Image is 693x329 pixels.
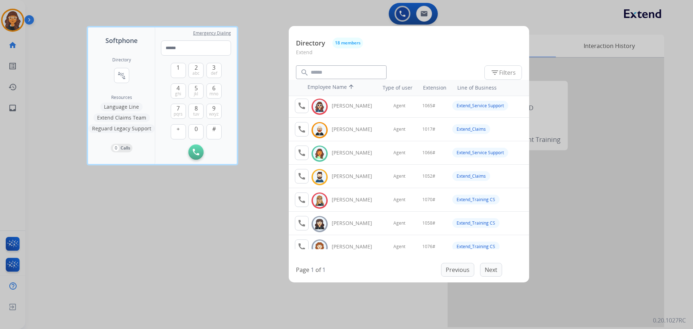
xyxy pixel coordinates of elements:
[193,111,199,117] span: tuv
[491,68,516,77] span: Filters
[296,265,309,274] p: Page
[314,101,325,112] img: avatar
[300,68,309,77] mat-icon: search
[653,316,686,325] p: 0.20.1027RC
[176,84,180,92] span: 4
[452,148,508,157] div: Extend_Service Support
[211,70,217,76] span: def
[452,171,490,181] div: Extend_Claims
[209,91,218,97] span: mno
[111,95,132,100] span: Resources
[332,173,380,180] div: [PERSON_NAME]
[296,38,325,48] p: Directory
[422,150,435,156] span: 1066#
[121,145,130,151] p: Calls
[393,103,405,109] span: Agent
[176,125,180,133] span: +
[314,218,325,230] img: avatar
[297,101,306,110] mat-icon: call
[393,126,405,132] span: Agent
[332,102,380,109] div: [PERSON_NAME]
[452,242,500,251] div: Extend_Training CS
[105,35,138,46] span: Softphone
[332,149,380,156] div: [PERSON_NAME]
[88,124,155,133] button: Reguard Legacy Support
[206,124,222,139] button: #
[422,197,435,203] span: 1070#
[195,84,198,92] span: 5
[422,103,435,109] span: 1065#
[100,103,143,111] button: Language Line
[422,173,435,179] span: 1052#
[452,101,508,111] div: Extend_Service Support
[93,113,150,122] button: Extend Claims Team
[297,148,306,157] mat-icon: call
[419,81,450,95] th: Extension
[188,124,204,139] button: 0
[393,150,405,156] span: Agent
[347,83,356,92] mat-icon: arrow_upward
[314,148,325,159] img: avatar
[314,125,325,136] img: avatar
[297,242,306,251] mat-icon: call
[491,68,499,77] mat-icon: filter_list
[315,265,321,274] p: of
[452,195,500,204] div: Extend_Training CS
[332,196,380,203] div: [PERSON_NAME]
[393,220,405,226] span: Agent
[314,242,325,253] img: avatar
[206,83,222,99] button: 6mno
[175,91,181,97] span: ghi
[297,125,306,134] mat-icon: call
[193,149,199,155] img: call-button
[332,243,380,250] div: [PERSON_NAME]
[314,172,325,183] img: avatar
[484,65,522,80] button: Filters
[372,81,416,95] th: Type of user
[297,172,306,181] mat-icon: call
[393,173,405,179] span: Agent
[206,104,222,119] button: 9wxyz
[422,220,435,226] span: 1058#
[112,57,131,63] h2: Directory
[176,63,180,72] span: 1
[193,30,231,36] span: Emergency Dialing
[314,195,325,206] img: avatar
[176,104,180,113] span: 7
[195,63,198,72] span: 2
[332,220,380,227] div: [PERSON_NAME]
[206,63,222,78] button: 3def
[192,70,200,76] span: abc
[452,124,490,134] div: Extend_Claims
[188,104,204,119] button: 8tuv
[332,38,363,48] button: 18 members
[212,84,215,92] span: 6
[332,126,380,133] div: [PERSON_NAME]
[393,244,405,250] span: Agent
[194,91,198,97] span: jkl
[171,124,186,139] button: +
[452,218,500,228] div: Extend_Training CS
[171,104,186,119] button: 7pqrs
[117,71,126,80] mat-icon: connect_without_contact
[171,63,186,78] button: 1
[195,104,198,113] span: 8
[422,126,435,132] span: 1017#
[297,195,306,204] mat-icon: call
[212,125,216,133] span: #
[304,80,369,96] th: Employee Name
[209,111,219,117] span: wxyz
[212,104,215,113] span: 9
[113,145,119,151] p: 0
[188,83,204,99] button: 5jkl
[297,219,306,228] mat-icon: call
[454,81,526,95] th: Line of Business
[195,125,198,133] span: 0
[393,197,405,203] span: Agent
[422,244,435,250] span: 1076#
[296,48,522,62] p: Extend
[212,63,215,72] span: 3
[171,83,186,99] button: 4ghi
[188,63,204,78] button: 2abc
[111,144,132,152] button: 0Calls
